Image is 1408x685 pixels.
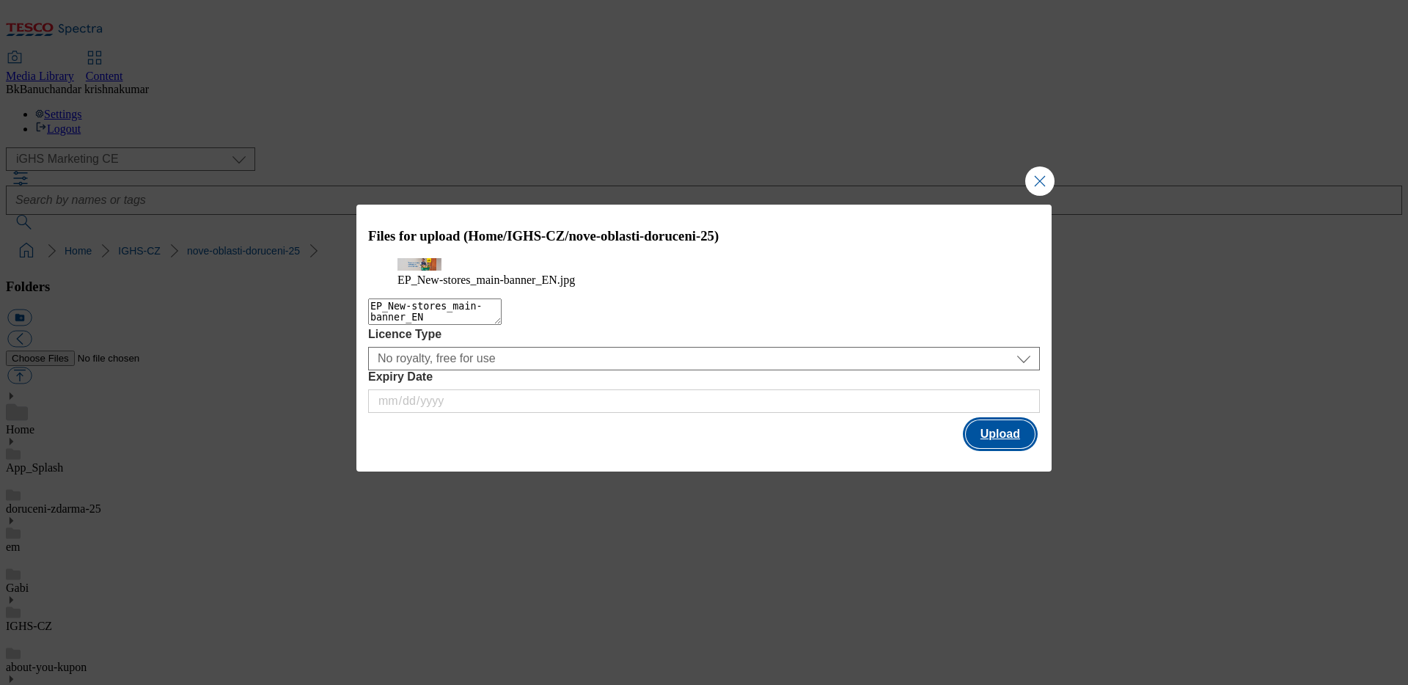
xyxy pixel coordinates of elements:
button: Close Modal [1025,166,1055,196]
div: Modal [356,205,1052,472]
label: Licence Type [368,328,1040,341]
img: preview [397,258,441,271]
button: Upload [966,420,1035,448]
label: Expiry Date [368,370,1040,384]
figcaption: EP_New-stores_main-banner_EN.jpg [397,274,1011,287]
h3: Files for upload (Home/IGHS-CZ/nove-oblasti-doruceni-25) [368,228,1040,244]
